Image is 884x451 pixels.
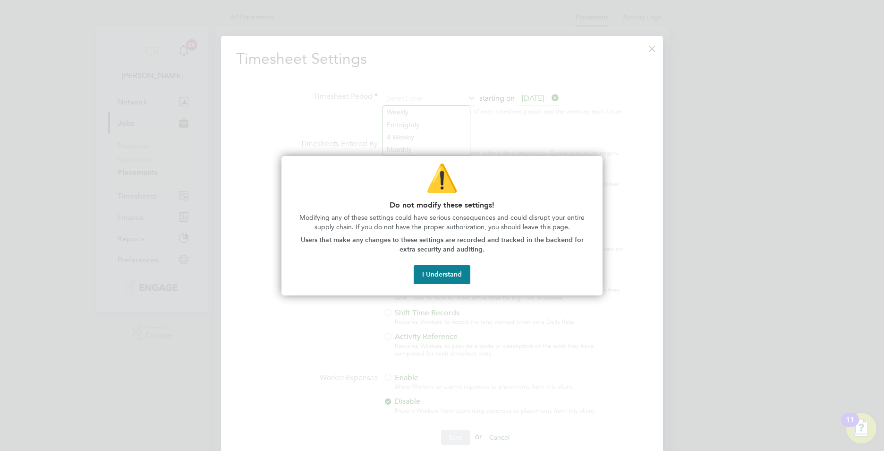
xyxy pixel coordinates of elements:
[414,265,470,284] button: I Understand
[281,156,603,296] div: Do not modify these settings!
[301,236,586,253] strong: Users that make any changes to these settings are recorded and tracked in the backend for extra s...
[293,160,591,197] p: ⚠️
[293,200,591,209] p: Do not modify these settings!
[293,213,591,232] p: Modifying any of these settings could have serious consequences and could disrupt your entire sup...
